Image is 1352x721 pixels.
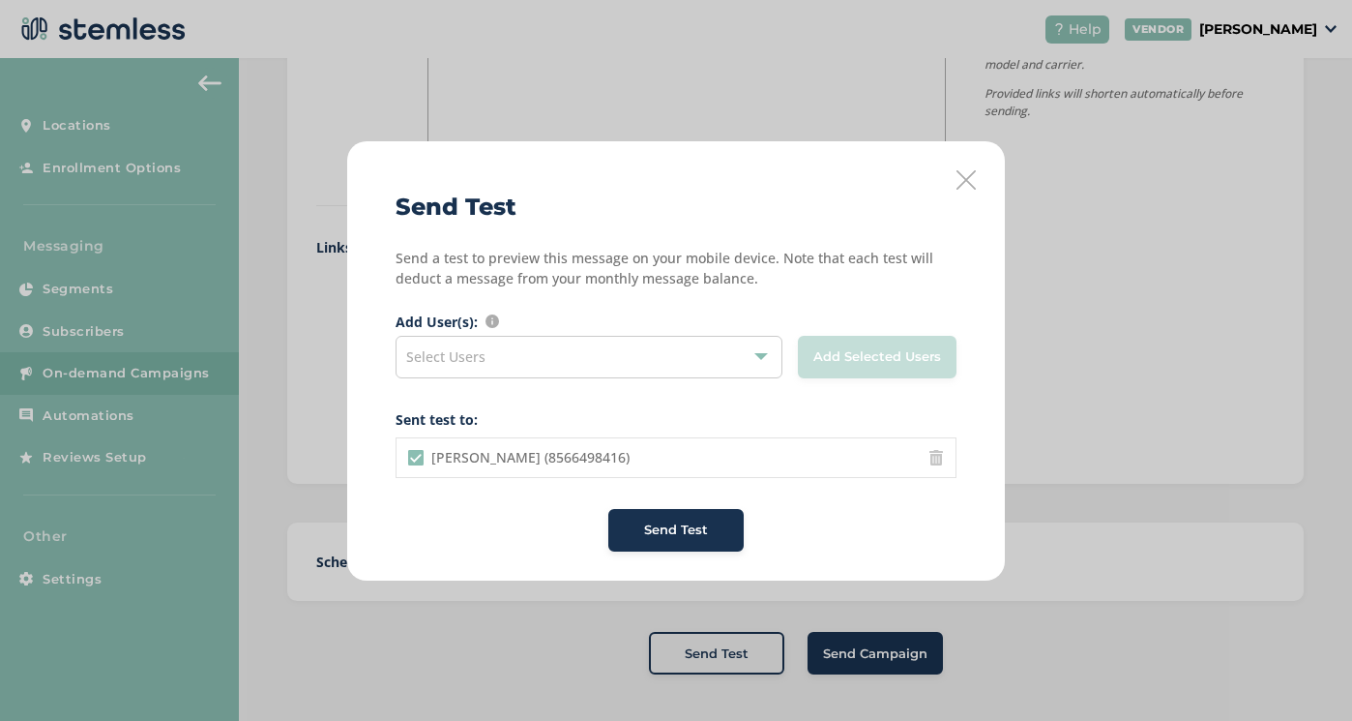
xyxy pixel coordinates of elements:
[608,509,744,552] button: Send Test
[396,312,782,332] label: Add User(s):
[396,248,956,288] p: Send a test to preview this message on your mobile device. Note that each test will deduct a mess...
[431,451,630,465] label: [PERSON_NAME] (8566498416)
[485,315,499,328] img: icon-info-236977d2.svg
[396,190,516,225] h2: Send Test
[396,409,956,430] label: Sent test to:
[406,347,485,366] span: Select Users
[1255,628,1352,721] iframe: Chat Widget
[644,521,708,540] span: Send Test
